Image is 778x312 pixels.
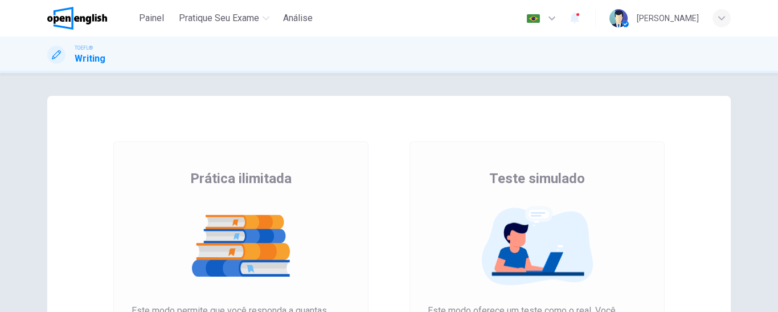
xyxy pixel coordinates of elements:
[47,7,133,30] a: OpenEnglish logo
[179,11,259,25] span: Pratique seu exame
[609,9,628,27] img: Profile picture
[489,169,585,188] span: Teste simulado
[139,11,164,25] span: Painel
[174,8,274,29] button: Pratique seu exame
[637,11,699,25] div: [PERSON_NAME]
[190,169,292,188] span: Prática ilimitada
[75,44,93,52] span: TOEFL®
[133,8,170,29] button: Painel
[279,8,317,29] button: Análise
[47,7,107,30] img: OpenEnglish logo
[283,11,313,25] span: Análise
[75,52,105,66] h1: Writing
[526,14,540,23] img: pt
